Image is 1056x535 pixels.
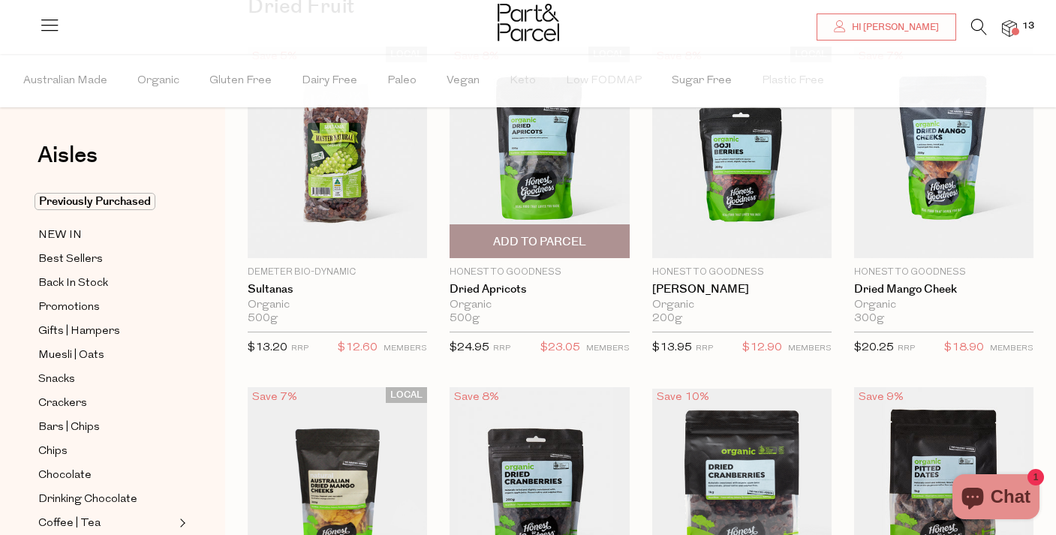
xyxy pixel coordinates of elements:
[817,14,956,41] a: Hi [PERSON_NAME]
[586,344,630,353] small: MEMBERS
[652,299,832,312] div: Organic
[38,466,175,485] a: Chocolate
[672,55,732,107] span: Sugar Free
[38,323,120,341] span: Gifts | Hampers
[176,514,186,532] button: Expand/Collapse Coffee | Tea
[450,312,480,326] span: 500g
[450,342,489,353] span: $24.95
[1002,20,1017,36] a: 13
[854,47,1033,258] img: Dried Mango Cheek
[38,442,175,461] a: Chips
[450,47,629,258] img: Dried Apricots
[38,443,68,461] span: Chips
[248,299,427,312] div: Organic
[450,299,629,312] div: Organic
[387,55,417,107] span: Paleo
[302,55,357,107] span: Dairy Free
[742,338,782,358] span: $12.90
[898,344,915,353] small: RRP
[38,514,175,533] a: Coffee | Tea
[38,370,175,389] a: Snacks
[944,338,984,358] span: $18.90
[788,344,832,353] small: MEMBERS
[854,299,1033,312] div: Organic
[510,55,536,107] span: Keto
[209,55,272,107] span: Gluten Free
[38,346,175,365] a: Muesli | Oats
[137,55,179,107] span: Organic
[848,21,939,34] span: Hi [PERSON_NAME]
[291,344,308,353] small: RRP
[23,55,107,107] span: Australian Made
[450,266,629,279] p: Honest to Goodness
[38,227,82,245] span: NEW IN
[38,250,175,269] a: Best Sellers
[493,234,586,250] span: Add To Parcel
[248,342,287,353] span: $13.20
[854,312,884,326] span: 300g
[854,266,1033,279] p: Honest to Goodness
[38,395,87,413] span: Crackers
[38,139,98,172] span: Aisles
[38,299,100,317] span: Promotions
[38,226,175,245] a: NEW IN
[38,371,75,389] span: Snacks
[38,347,104,365] span: Muesli | Oats
[652,387,714,407] div: Save 10%
[762,55,824,107] span: Plastic Free
[447,55,480,107] span: Vegan
[38,251,103,269] span: Best Sellers
[854,283,1033,296] a: Dried Mango Cheek
[38,491,137,509] span: Drinking Chocolate
[248,312,278,326] span: 500g
[652,342,692,353] span: $13.95
[248,283,427,296] a: Sultanas
[540,338,580,358] span: $23.05
[38,322,175,341] a: Gifts | Hampers
[450,224,629,258] button: Add To Parcel
[38,298,175,317] a: Promotions
[652,283,832,296] a: [PERSON_NAME]
[38,515,101,533] span: Coffee | Tea
[696,344,713,353] small: RRP
[38,394,175,413] a: Crackers
[493,344,510,353] small: RRP
[38,467,92,485] span: Chocolate
[248,47,427,258] img: Sultanas
[566,55,642,107] span: Low FODMAP
[38,193,175,211] a: Previously Purchased
[338,338,378,358] span: $12.60
[35,193,155,210] span: Previously Purchased
[248,387,302,407] div: Save 7%
[652,47,832,258] img: Goji Berries
[38,490,175,509] a: Drinking Chocolate
[248,266,427,279] p: Demeter Bio-Dynamic
[38,418,175,437] a: Bars | Chips
[450,387,504,407] div: Save 8%
[450,283,629,296] a: Dried Apricots
[38,144,98,182] a: Aisles
[498,4,559,41] img: Part&Parcel
[38,419,100,437] span: Bars | Chips
[854,387,908,407] div: Save 9%
[948,474,1044,523] inbox-online-store-chat: Shopify online store chat
[652,312,682,326] span: 200g
[1018,20,1038,33] span: 13
[384,344,427,353] small: MEMBERS
[652,266,832,279] p: Honest to Goodness
[38,274,175,293] a: Back In Stock
[386,387,427,403] span: LOCAL
[38,275,108,293] span: Back In Stock
[854,342,894,353] span: $20.25
[990,344,1033,353] small: MEMBERS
